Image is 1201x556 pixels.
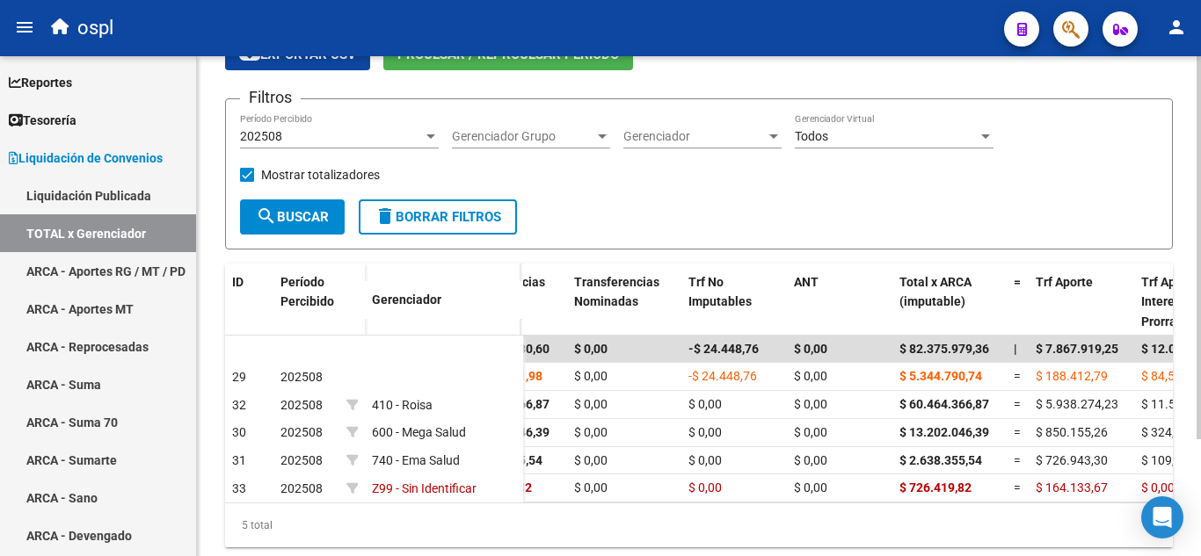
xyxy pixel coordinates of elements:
datatable-header-cell: Trf Aporte [1029,264,1134,341]
span: ospl [77,9,113,47]
span: -$ 24.448,76 [688,342,759,356]
span: $ 5.344.790,74 [899,369,982,383]
datatable-header-cell: ID [225,264,273,337]
span: $ 0,00 [688,425,722,439]
span: Período Percibido [280,275,334,309]
span: $ 0,00 [794,480,827,495]
span: $ 60.464.366,87 [899,397,989,411]
span: = [1014,369,1021,383]
span: $ 0,00 [688,453,722,467]
span: ANT [794,275,819,289]
span: $ 0,00 [574,369,608,383]
mat-icon: menu [14,17,35,38]
h3: Filtros [240,85,301,110]
div: 5 total [225,503,1173,547]
span: $ 0,00 [574,342,608,356]
span: $ 82.375.979,36 [899,342,989,356]
span: = [1014,275,1021,289]
span: = [1014,425,1021,439]
span: 202508 [280,370,323,384]
span: Gerenciador Grupo [452,129,594,144]
span: $ 726.419,82 [899,480,972,495]
span: $ 324,65 [1141,425,1189,439]
span: $ 0,00 [574,425,608,439]
span: Total x ARCA (imputable) [899,275,972,309]
span: $ 13.202.046,39 [899,425,989,439]
span: 410 - Roisa [372,398,433,412]
span: $ 0,00 [688,480,722,495]
span: $ 2.638.355,54 [899,453,982,467]
span: 202508 [280,453,323,467]
span: $ 726.943,30 [1036,453,1108,467]
span: $ 84,52 [1141,369,1182,383]
span: $ 0,00 [794,425,827,439]
span: Liquidación de Convenios [9,148,163,168]
span: $ 0,00 [574,453,608,467]
span: Buscar [256,209,329,225]
span: = [1014,397,1021,411]
mat-icon: search [256,206,277,227]
span: Gerenciador [623,129,766,144]
span: = [1014,480,1021,495]
span: Tesorería [9,111,76,130]
datatable-header-cell: Transferencias Nominadas [567,264,681,341]
span: $ 0,00 [574,397,608,411]
mat-icon: delete [375,206,396,227]
span: Borrar Filtros [375,209,501,225]
span: 600 - Mega Salud [372,425,466,439]
span: 30 [232,425,246,439]
span: Exportar CSV [239,47,356,62]
datatable-header-cell: = [1007,264,1029,341]
datatable-header-cell: Trf No Imputables [681,264,787,341]
span: 202508 [240,129,282,143]
datatable-header-cell: Total x ARCA (imputable) [892,264,1007,341]
span: $ 0,00 [794,397,827,411]
datatable-header-cell: ANT [787,264,892,341]
mat-icon: person [1166,17,1187,38]
span: 29 [232,370,246,384]
span: -$ 24.448,76 [688,369,757,383]
span: | [1014,342,1017,356]
span: Reportes [9,73,72,92]
span: $ 0,00 [794,369,827,383]
span: = [1014,453,1021,467]
datatable-header-cell: Período Percibido [273,264,339,337]
span: Transferencias Nominadas [574,275,659,309]
span: 202508 [280,425,323,439]
span: 31 [232,453,246,467]
span: $ 7.867.919,25 [1036,342,1118,356]
span: $ 0,00 [794,342,827,356]
span: $ 850.155,26 [1036,425,1108,439]
span: 202508 [280,481,323,495]
button: Borrar Filtros [359,199,517,235]
span: Todos [795,129,828,143]
span: $ 0,00 [688,397,722,411]
div: Open Intercom Messenger [1141,496,1183,538]
span: $ 188.412,79 [1036,369,1108,383]
span: 33 [232,481,246,495]
button: Buscar [240,199,345,235]
span: $ 0,00 [794,453,827,467]
span: 32 [232,398,246,412]
span: ID [232,275,244,289]
datatable-header-cell: Gerenciador [365,281,523,319]
span: Trf No Imputables [688,275,752,309]
span: $ 109,69 [1141,453,1189,467]
span: 740 - Ema Salud [372,453,460,467]
span: $ 0,00 [1141,480,1175,495]
span: $ 0,00 [574,480,608,495]
span: $ 5.938.274,23 [1036,397,1118,411]
span: $ 164.133,67 [1036,480,1108,495]
span: Z99 - Sin Identificar [372,481,477,495]
span: 202508 [280,398,323,412]
span: Trf Aporte [1036,275,1093,289]
span: Gerenciador [372,292,441,307]
span: Mostrar totalizadores [261,164,380,185]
